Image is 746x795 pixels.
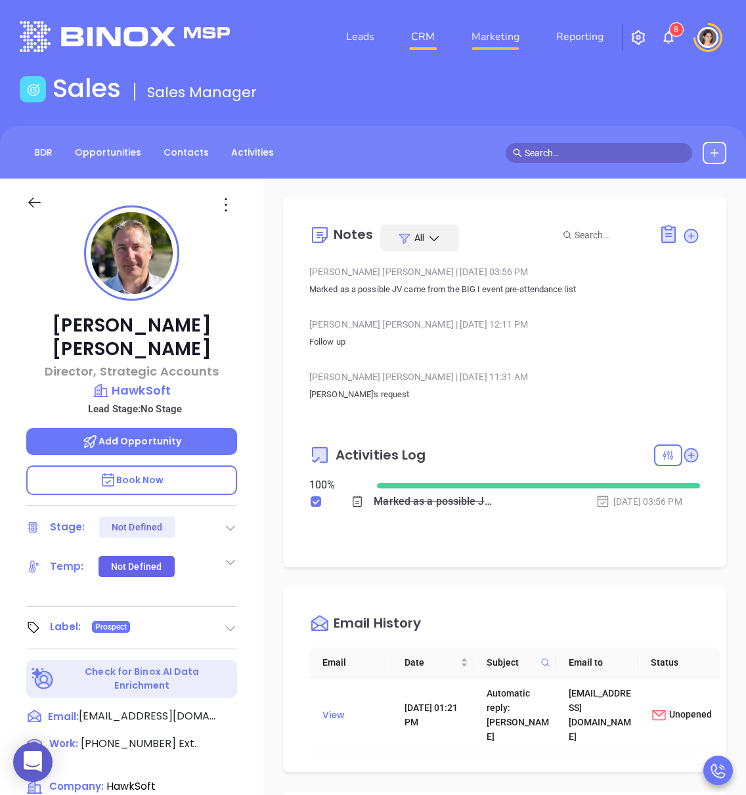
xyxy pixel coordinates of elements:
span: [EMAIL_ADDRESS][DOMAIN_NAME] [79,708,217,724]
span: | [456,267,458,277]
img: iconNotification [661,30,676,45]
div: [PERSON_NAME] [PERSON_NAME] [DATE] 03:56 PM [309,262,700,282]
input: Search… [525,146,685,160]
span: Email: [48,708,79,725]
a: CRM [406,24,440,50]
p: [PERSON_NAME] [PERSON_NAME] [26,314,237,361]
img: logo [20,21,230,52]
div: Not Defined [112,517,162,538]
p: [PERSON_NAME]'s request [309,387,700,402]
th: Status [638,647,720,678]
span: Sales Manager [147,82,257,102]
span: | [456,372,458,382]
span: Company: [49,779,104,793]
div: Automatic reply: [PERSON_NAME] [487,686,550,744]
p: Follow up [309,334,700,350]
div: Not Defined [111,556,162,577]
span: All [414,231,424,244]
th: Email [309,647,391,678]
p: Check for Binox AI Data Enrichment [56,665,228,693]
sup: 8 [670,23,683,36]
a: Contacts [156,142,217,163]
img: profile-user [91,212,173,294]
span: Date [405,655,458,670]
span: Prospect [95,620,127,634]
img: Ai-Enrich-DaqCidB-.svg [32,668,55,691]
h1: Sales [53,74,121,104]
a: Leads [341,24,380,50]
a: Opportunities [67,142,149,163]
a: HawkSoft [26,381,237,400]
div: Marked as a possible JV came from the BIG I event pre-attendance list [374,492,498,511]
div: Notes [334,228,374,241]
th: Date [391,647,473,678]
div: [EMAIL_ADDRESS][DOMAIN_NAME] [569,686,632,744]
div: Stage: [50,517,85,537]
div: 100 % [309,477,361,493]
span: Subject [487,655,535,670]
span: Activities Log [336,448,426,462]
span: Add Opportunity [82,435,182,448]
th: Email to [556,647,638,678]
span: Work : [49,737,78,750]
div: [PERSON_NAME] [PERSON_NAME] [DATE] 11:31 AM [309,367,700,387]
span: HawkSoft [106,779,156,794]
div: [DATE] 03:56 PM [596,494,682,509]
p: Director, Strategic Accounts [26,362,237,380]
p: Lead Stage: No Stage [33,400,237,418]
div: View [322,706,386,724]
div: Unopened [651,707,714,723]
span: search [513,148,522,158]
a: Marketing [466,24,525,50]
span: 8 [674,25,678,34]
img: user [697,27,718,48]
a: Activities [223,142,282,163]
p: Marked as a possible JV came from the BIG I event pre-attendance list [309,282,700,297]
div: Label: [50,617,81,637]
span: [PHONE_NUMBER] [81,736,176,751]
a: Reporting [551,24,609,50]
div: [PERSON_NAME] [PERSON_NAME] [DATE] 12:11 PM [309,314,700,334]
input: Search... [575,228,644,242]
span: | [456,319,458,330]
img: iconSetting [630,30,646,45]
span: Book Now [100,473,164,486]
div: [DATE] 01:21 PM [405,700,468,729]
div: Email History [334,616,421,634]
a: BDR [26,142,60,163]
div: Temp: [50,557,84,576]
